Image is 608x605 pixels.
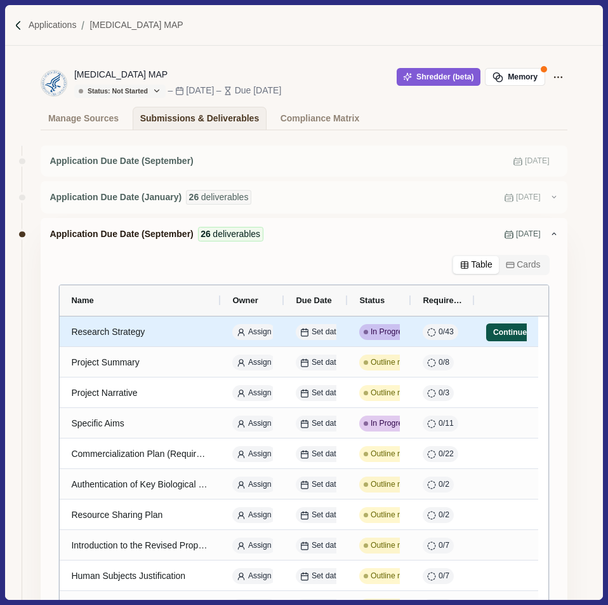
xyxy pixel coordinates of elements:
span: Application Due Date (September) [50,154,193,168]
div: [MEDICAL_DATA] MAP [74,68,281,81]
div: Commercialization Plan (Required for Phase II only) [71,442,209,466]
span: Set date [312,479,341,491]
span: Status [359,296,385,305]
span: Set date [312,540,341,552]
span: deliverables [201,191,249,204]
div: – [216,84,221,97]
span: Assign [248,327,272,338]
span: Set date [312,510,341,521]
span: Assign [248,418,272,430]
div: Submissions & Deliverables [140,107,260,130]
span: [DATE] [516,192,541,203]
span: Assign [248,388,272,399]
button: Set date [296,355,345,370]
span: Outline ready [371,510,417,521]
button: Assign [232,538,275,554]
span: 26 [189,191,199,204]
span: In Progress [371,418,411,430]
span: Owner [232,296,258,305]
button: Assign [232,446,275,462]
button: Set date [296,446,345,462]
img: Forward slash icon [76,20,89,31]
span: Outline ready [371,388,417,399]
span: Outline ready [371,479,417,491]
span: Application Due Date (September) [50,228,193,241]
button: Set date [296,324,345,340]
div: Compliance Matrix [281,107,359,130]
span: Application Due Date (January) [50,191,182,204]
button: Assign [232,324,275,340]
button: Set date [296,507,345,523]
span: 0 / 7 [439,571,449,582]
button: Assign [232,385,275,401]
span: Assign [248,510,272,521]
span: 0 / 3 [439,388,449,399]
span: 0 / 22 [439,449,454,460]
button: Assign [232,477,275,493]
img: HHS.png [41,71,67,96]
span: Requirements [423,296,463,305]
span: Set date [312,449,341,460]
span: Outline ready [371,449,417,460]
button: Continue [486,323,533,341]
div: Project Summary [71,350,209,375]
button: Memory [485,68,545,86]
a: Submissions & Deliverables [133,107,267,130]
button: Assign [232,507,275,523]
button: Cards [499,256,547,274]
button: Status: Not Started [74,85,166,98]
a: Compliance Matrix [273,107,366,130]
a: [MEDICAL_DATA] MAP [89,18,183,32]
span: Outline ready [371,571,417,582]
span: Set date [312,388,341,399]
button: Application Actions [550,68,567,86]
span: Name [71,296,93,305]
span: Outline ready [371,357,417,369]
span: Set date [312,357,341,369]
div: Resource Sharing Plan [71,503,209,527]
a: Manage Sources [41,107,126,130]
span: Set date [312,571,341,582]
span: Assign [248,479,272,491]
button: Shredder (beta) [397,68,481,86]
div: Due [DATE] [235,84,282,97]
span: 0 / 7 [439,540,449,552]
div: Manage Sources [48,107,119,130]
span: 0 / 2 [439,479,449,491]
button: Set date [296,416,345,432]
div: Project Narrative [71,381,209,405]
span: Set date [312,418,341,430]
button: Assign [232,568,275,584]
span: Assign [248,571,272,582]
img: Forward slash icon [13,20,24,31]
span: deliverables [213,228,260,241]
button: Set date [296,385,345,401]
span: 26 [201,228,211,241]
div: [DATE] [186,84,214,97]
button: Set date [296,568,345,584]
span: Assign [248,449,272,460]
button: Assign [232,416,275,432]
span: Assign [248,540,272,552]
span: 0 / 2 [439,510,449,521]
div: Human Subjects Justification [71,564,209,588]
span: [DATE] [525,156,550,167]
span: Assign [248,357,272,369]
span: 0 / 11 [439,418,454,430]
span: 0 / 43 [439,327,454,338]
button: Set date [296,477,345,493]
div: Authentication of Key Biological and/or Chemical Sources [71,472,209,497]
span: Due Date [296,296,331,305]
button: Assign [232,355,275,370]
span: Set date [312,327,341,338]
button: Set date [296,538,345,554]
div: Status: Not Started [79,87,148,95]
div: Introduction to the Revised Proposal [71,533,209,558]
div: Research Strategy [71,320,209,344]
span: [DATE] [516,229,541,240]
a: Applications [29,18,77,32]
span: In Progress [371,327,411,338]
div: – [168,84,173,97]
